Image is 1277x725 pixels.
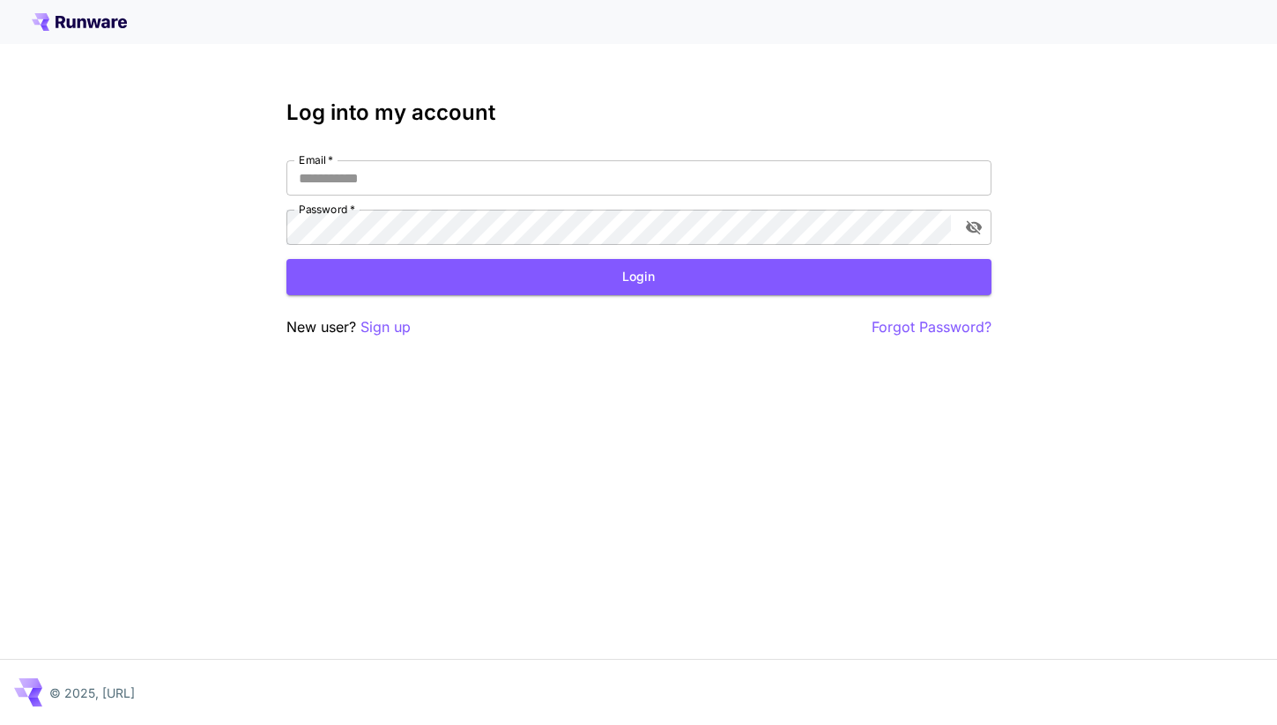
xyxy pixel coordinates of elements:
p: © 2025, [URL] [49,684,135,702]
p: New user? [286,316,411,338]
button: Sign up [360,316,411,338]
button: toggle password visibility [958,211,990,243]
button: Login [286,259,991,295]
label: Email [299,152,333,167]
h3: Log into my account [286,100,991,125]
label: Password [299,202,355,217]
button: Forgot Password? [872,316,991,338]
